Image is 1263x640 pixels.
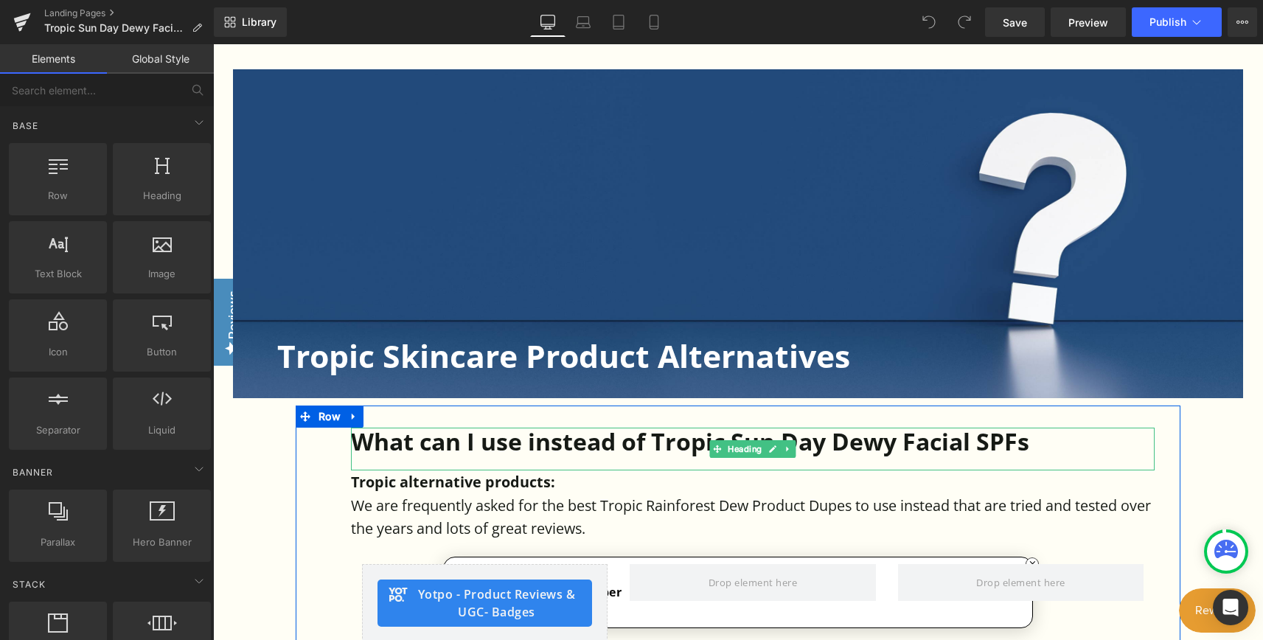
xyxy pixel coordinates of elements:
[1051,7,1126,37] a: Preview
[13,266,102,282] span: Text Block
[13,422,102,438] span: Separator
[107,44,214,74] a: Global Style
[214,7,287,37] a: New Library
[117,422,206,438] span: Liquid
[138,428,342,448] strong: Tropic alternative products:
[601,7,636,37] a: Tablet
[13,535,102,550] span: Parallax
[13,188,102,204] span: Row
[966,544,1043,588] iframe: Button to open loyalty program pop-up
[566,7,601,37] a: Laptop
[530,7,566,37] a: Desktop
[44,7,214,19] a: Landing Pages
[271,560,322,576] span: - Badges
[138,450,942,496] p: We are frequently asked for the best Tropic Rainforest Dew Product Dupes to use instead that are ...
[131,361,150,383] a: Expand / Collapse
[117,535,206,550] span: Hero Banner
[11,577,47,591] span: Stack
[568,396,583,414] a: Expand / Collapse
[1068,15,1108,30] span: Preview
[636,7,672,37] a: Mobile
[512,396,552,414] span: Heading
[950,7,979,37] button: Redo
[914,7,944,37] button: Undo
[242,15,276,29] span: Library
[44,22,186,34] span: Tropic Sun Day Dewy Facial SPF Alternative Products (Tropic Sun Day Dewy Facial SPF Dupes)
[117,344,206,360] span: Button
[117,266,206,282] span: Image
[1213,590,1248,625] div: Open Intercom Messenger
[1149,16,1186,28] span: Publish
[1228,7,1257,37] button: More
[13,344,102,360] span: Icon
[64,293,1030,330] h2: Tropic Skincare Product Alternatives
[11,119,40,133] span: Base
[1132,7,1222,37] button: Publish
[11,465,55,479] span: Banner
[117,188,206,204] span: Heading
[1003,15,1027,30] span: Save
[200,541,367,577] span: Yotpo - Product Reviews & UGC
[102,361,131,383] span: Row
